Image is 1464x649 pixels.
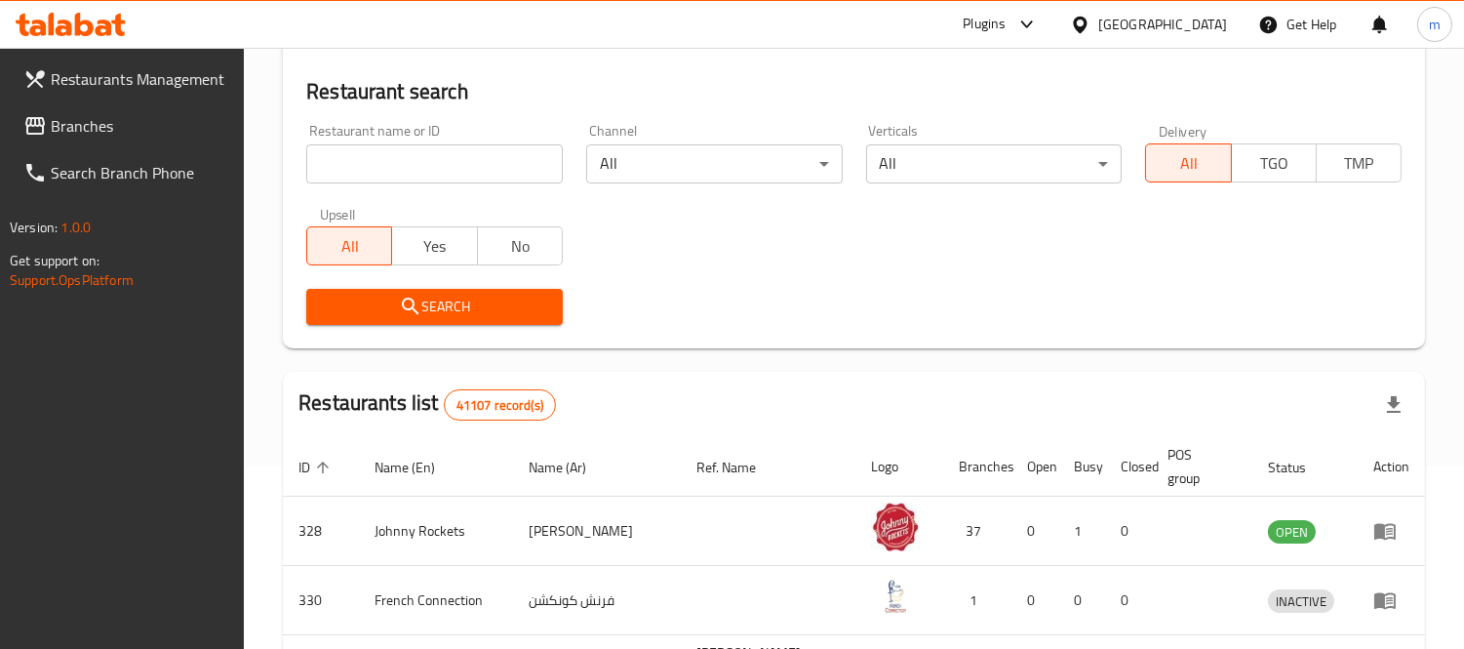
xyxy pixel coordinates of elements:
[1268,520,1316,544] div: OPEN
[1058,566,1105,635] td: 0
[444,389,556,421] div: Total records count
[514,566,681,635] td: فرنش كونكشن
[60,215,91,240] span: 1.0.0
[1058,497,1105,566] td: 1
[866,144,1123,183] div: All
[400,232,469,261] span: Yes
[696,456,781,479] span: Ref. Name
[283,497,359,566] td: 328
[1011,437,1058,497] th: Open
[1058,437,1105,497] th: Busy
[10,215,58,240] span: Version:
[1105,566,1152,635] td: 0
[871,503,920,551] img: Johnny Rockets
[298,388,556,421] h2: Restaurants list
[1316,143,1402,183] button: TMP
[306,289,563,325] button: Search
[322,295,547,319] span: Search
[1373,519,1409,543] div: Menu
[306,144,563,183] input: Search for restaurant name or ID..
[943,437,1011,497] th: Branches
[445,396,555,415] span: 41107 record(s)
[871,572,920,621] img: French Connection
[943,566,1011,635] td: 1
[1370,382,1417,428] div: Export file
[1231,143,1317,183] button: TGO
[51,114,229,138] span: Branches
[486,232,555,261] span: No
[8,56,245,102] a: Restaurants Management
[8,102,245,149] a: Branches
[530,456,613,479] span: Name (Ar)
[283,566,359,635] td: 330
[8,149,245,196] a: Search Branch Phone
[1011,566,1058,635] td: 0
[586,144,843,183] div: All
[1268,456,1331,479] span: Status
[1268,521,1316,544] span: OPEN
[855,437,943,497] th: Logo
[1325,149,1394,178] span: TMP
[10,267,134,293] a: Support.OpsPlatform
[1268,589,1334,613] div: INACTIVE
[1145,143,1231,183] button: All
[1373,588,1409,612] div: Menu
[1105,437,1152,497] th: Closed
[315,232,384,261] span: All
[391,226,477,265] button: Yes
[1098,14,1227,35] div: [GEOGRAPHIC_DATA]
[359,566,513,635] td: French Connection
[1167,443,1229,490] span: POS group
[1358,437,1425,497] th: Action
[1105,497,1152,566] td: 0
[359,497,513,566] td: Johnny Rockets
[10,248,99,273] span: Get support on:
[477,226,563,265] button: No
[306,226,392,265] button: All
[306,77,1402,106] h2: Restaurant search
[51,161,229,184] span: Search Branch Phone
[1268,590,1334,613] span: INACTIVE
[1159,124,1207,138] label: Delivery
[514,497,681,566] td: [PERSON_NAME]
[1429,14,1441,35] span: m
[1011,497,1058,566] td: 0
[943,497,1011,566] td: 37
[375,456,460,479] span: Name (En)
[298,456,336,479] span: ID
[963,13,1006,36] div: Plugins
[1154,149,1223,178] span: All
[1240,149,1309,178] span: TGO
[320,207,356,221] label: Upsell
[51,67,229,91] span: Restaurants Management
